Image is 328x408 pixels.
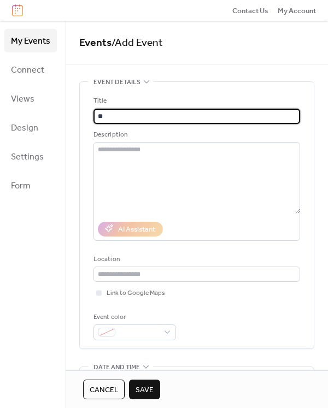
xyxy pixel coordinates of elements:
[11,33,50,50] span: My Events
[11,149,44,165] span: Settings
[4,145,57,168] a: Settings
[11,62,44,79] span: Connect
[11,178,31,194] span: Form
[4,116,57,139] a: Design
[79,33,112,53] a: Events
[107,288,165,299] span: Link to Google Maps
[4,29,57,52] a: My Events
[136,385,154,395] span: Save
[93,312,174,323] div: Event color
[278,5,316,16] a: My Account
[93,96,298,107] div: Title
[112,33,163,53] span: / Add Event
[11,120,38,137] span: Design
[232,5,268,16] a: Contact Us
[90,385,118,395] span: Cancel
[4,87,57,110] a: Views
[129,380,160,399] button: Save
[93,77,140,88] span: Event details
[93,362,140,372] span: Date and time
[4,58,57,81] a: Connect
[93,129,298,140] div: Description
[93,254,298,265] div: Location
[11,91,34,108] span: Views
[12,4,23,16] img: logo
[83,380,125,399] button: Cancel
[4,174,57,197] a: Form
